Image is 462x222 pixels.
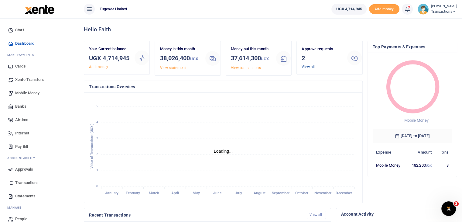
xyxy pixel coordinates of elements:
h4: Account Activity [341,211,452,217]
a: Add money [369,6,399,11]
span: People [15,216,27,222]
a: View all [307,211,326,219]
img: logo-large [25,5,54,14]
tspan: 3 [96,136,98,140]
a: Internet [5,127,74,140]
small: UGX [190,57,198,61]
tspan: August [254,191,266,195]
span: countability [12,156,35,160]
tspan: 5 [96,104,98,108]
tspan: March [149,191,159,195]
text: Loading... [214,149,233,154]
a: Dashboard [5,37,74,50]
h3: 37,614,300 [231,54,272,64]
small: UGX [426,164,432,167]
span: Pay Bill [15,144,28,150]
iframe: Intercom live chat [441,201,456,216]
tspan: 0 [96,184,98,188]
text: Value of Transactions (UGX ) [90,123,94,169]
p: Money in this month [160,46,200,52]
span: Transactions [431,9,457,14]
a: Statements [5,189,74,203]
a: Approvals [5,163,74,176]
a: Banks [5,100,74,113]
span: 2 [454,201,459,206]
li: M [5,50,74,60]
th: Amount [406,146,435,159]
span: Mobile Money [404,118,428,123]
a: UGX 4,714,945 [331,4,366,15]
span: Statements [15,193,36,199]
a: Pay Bill [5,140,74,153]
h3: 2 [302,54,342,63]
tspan: September [272,191,290,195]
p: Approve requests [302,46,342,52]
a: Airtime [5,113,74,127]
span: Cards [15,63,26,69]
tspan: 4 [96,120,98,124]
span: UGX 4,714,945 [336,6,362,12]
h6: [DATE] to [DATE] [373,129,452,143]
p: Your Current balance [89,46,130,52]
span: ake Payments [10,53,34,57]
a: Cards [5,60,74,73]
li: Toup your wallet [369,4,399,14]
h3: UGX 4,714,945 [89,54,130,63]
small: UGX [261,57,269,61]
tspan: February [126,191,140,195]
tspan: October [295,191,309,195]
h3: 38,026,400 [160,54,200,64]
tspan: January [105,191,118,195]
tspan: December [336,191,352,195]
td: Mobile Money [373,159,406,172]
a: View all [302,65,315,69]
span: anage [10,206,22,209]
h4: Recent Transactions [89,212,302,218]
th: Txns [435,146,452,159]
p: Money out this month [231,46,272,52]
a: View statement [160,66,186,70]
span: Transactions [15,180,39,186]
a: View transactions [231,66,261,70]
h4: Top Payments & Expenses [373,43,452,50]
a: Start [5,23,74,37]
tspan: July [235,191,242,195]
span: Approvals [15,166,33,172]
h4: Transactions Overview [89,83,358,90]
span: Mobile Money [15,90,39,96]
span: Start [15,27,24,33]
tspan: 1 [96,168,98,172]
a: Add money [89,65,108,69]
li: Wallet ballance [329,4,369,15]
tspan: April [171,191,179,195]
span: Internet [15,130,29,136]
span: Airtime [15,117,28,123]
span: Xente Transfers [15,77,44,83]
tspan: November [314,191,332,195]
li: Ac [5,153,74,163]
li: M [5,203,74,212]
small: [PERSON_NAME] [431,4,457,9]
span: Banks [15,103,26,109]
a: Xente Transfers [5,73,74,86]
td: 182,200 [406,159,435,172]
tspan: June [213,191,222,195]
span: Add money [369,4,399,14]
a: logo-small logo-large logo-large [24,7,54,11]
a: Mobile Money [5,86,74,100]
a: profile-user [PERSON_NAME] Transactions [418,4,457,15]
tspan: 2 [96,152,98,156]
span: Tugende Limited [97,6,130,12]
span: Dashboard [15,40,34,47]
tspan: May [193,191,200,195]
td: 3 [435,159,452,172]
img: profile-user [418,4,429,15]
th: Expense [373,146,406,159]
a: Transactions [5,176,74,189]
h4: Hello Faith [84,26,457,33]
